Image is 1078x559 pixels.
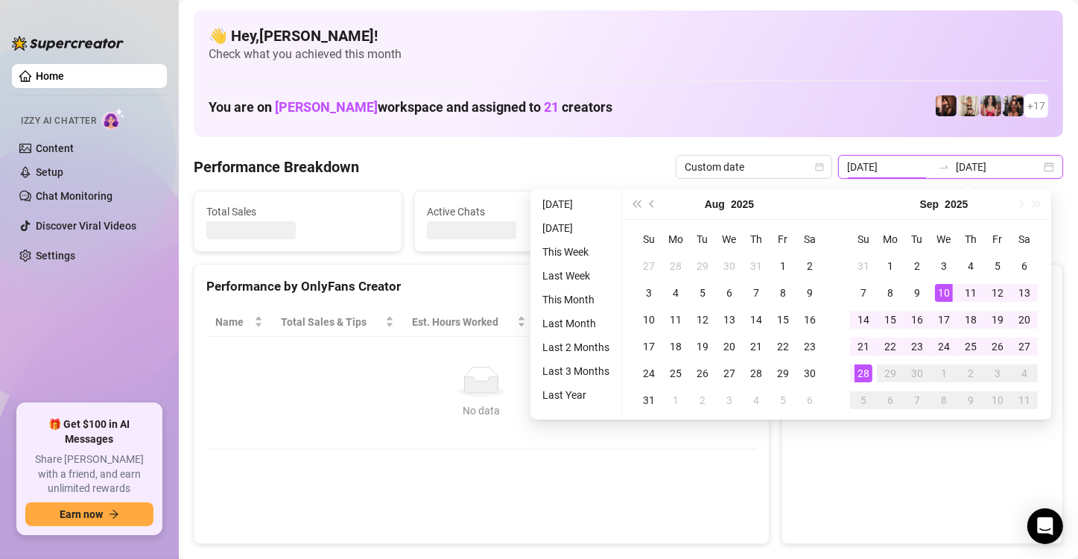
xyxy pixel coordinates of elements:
td: 2025-08-24 [635,360,662,387]
th: Th [957,226,984,253]
td: 2025-09-07 [850,279,877,306]
div: 16 [801,311,819,329]
th: Name [206,308,272,337]
div: 12 [694,311,711,329]
div: 15 [774,311,792,329]
li: [DATE] [536,219,615,237]
div: 8 [935,391,953,409]
img: Monique (@moneybagmoee) [958,95,979,116]
div: 29 [694,257,711,275]
div: 1 [667,391,685,409]
div: 26 [989,338,1006,356]
th: We [716,226,743,253]
div: 28 [667,257,685,275]
td: 2025-09-30 [904,360,930,387]
h1: You are on workspace and assigned to creators [209,99,612,116]
td: 2025-09-03 [716,387,743,414]
div: 8 [774,284,792,302]
div: 13 [1015,284,1033,302]
span: 🎁 Get $100 in AI Messages [25,417,153,446]
td: 2025-10-01 [930,360,957,387]
td: 2025-09-23 [904,333,930,360]
div: 6 [801,391,819,409]
div: 22 [774,338,792,356]
div: No data [221,402,742,419]
th: Fr [770,226,796,253]
div: 7 [908,391,926,409]
div: 30 [908,364,926,382]
div: 14 [747,311,765,329]
div: 9 [908,284,926,302]
div: 5 [774,391,792,409]
td: 2025-08-11 [662,306,689,333]
td: 2025-09-12 [984,279,1011,306]
div: 24 [935,338,953,356]
td: 2025-08-03 [635,279,662,306]
div: 19 [989,311,1006,329]
button: Choose a year [945,189,968,219]
td: 2025-08-18 [662,333,689,360]
span: + 17 [1027,98,1045,114]
img: AI Chatter [102,108,125,130]
img: Dragonjen710 (@dragonjen) [936,95,957,116]
a: Settings [36,250,75,262]
div: 3 [935,257,953,275]
div: 20 [720,338,738,356]
td: 2025-08-14 [743,306,770,333]
span: swap-right [938,161,950,173]
div: 4 [747,391,765,409]
div: 18 [962,311,980,329]
img: logo-BBDzfeDw.svg [12,36,124,51]
td: 2025-10-07 [904,387,930,414]
th: Tu [689,226,716,253]
td: 2025-08-12 [689,306,716,333]
div: 2 [801,257,819,275]
span: [PERSON_NAME] [275,99,378,115]
td: 2025-08-17 [635,333,662,360]
td: 2025-07-29 [689,253,716,279]
td: 2025-10-11 [1011,387,1038,414]
div: 6 [720,284,738,302]
div: 8 [881,284,899,302]
div: 31 [640,391,658,409]
span: Share [PERSON_NAME] with a friend, and earn unlimited rewards [25,452,153,496]
div: 31 [855,257,872,275]
th: Fr [984,226,1011,253]
div: 30 [801,364,819,382]
td: 2025-08-19 [689,333,716,360]
div: 7 [855,284,872,302]
div: 9 [801,284,819,302]
div: 13 [720,311,738,329]
td: 2025-09-29 [877,360,904,387]
td: 2025-08-27 [716,360,743,387]
div: 21 [747,338,765,356]
div: 1 [774,257,792,275]
td: 2025-08-02 [796,253,823,279]
th: Mo [877,226,904,253]
div: 21 [855,338,872,356]
td: 2025-08-10 [635,306,662,333]
td: 2025-08-08 [770,279,796,306]
td: 2025-09-24 [930,333,957,360]
th: Sa [1011,226,1038,253]
div: 18 [667,338,685,356]
td: 2025-09-15 [877,306,904,333]
td: 2025-10-08 [930,387,957,414]
td: 2025-10-10 [984,387,1011,414]
div: 2 [962,364,980,382]
div: 1 [935,364,953,382]
td: 2025-10-09 [957,387,984,414]
td: 2025-08-05 [689,279,716,306]
td: 2025-09-04 [957,253,984,279]
td: 2025-09-17 [930,306,957,333]
td: 2025-07-31 [743,253,770,279]
th: Su [850,226,877,253]
span: Total Sales [206,203,390,220]
div: 3 [720,391,738,409]
div: 23 [801,338,819,356]
span: arrow-right [109,509,119,519]
th: Th [743,226,770,253]
td: 2025-08-21 [743,333,770,360]
div: 4 [1015,364,1033,382]
div: 1 [881,257,899,275]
